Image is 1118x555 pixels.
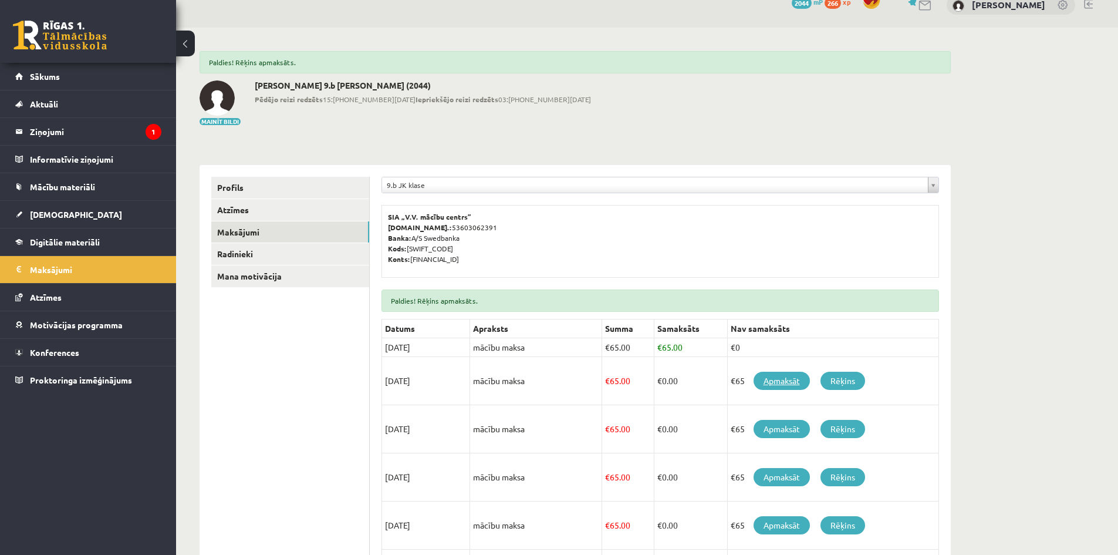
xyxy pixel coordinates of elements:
th: Apraksts [470,319,602,338]
i: 1 [146,124,161,140]
a: Rēķins [820,372,865,390]
a: 9.b JK klase [382,177,938,193]
span: Digitālie materiāli [30,237,100,247]
a: Rēķins [820,516,865,534]
b: Banka: [388,233,411,243]
a: Atzīmes [15,284,161,311]
a: Rīgas 1. Tālmācības vidusskola [13,21,107,50]
div: Paldies! Rēķins apmaksāts. [381,290,939,312]
img: Valdis Valainis [200,80,235,116]
div: Paldies! Rēķins apmaksāts. [200,51,951,73]
a: Konferences [15,339,161,366]
a: Atzīmes [211,199,369,221]
a: Mana motivācija [211,265,369,287]
b: Konts: [388,254,410,264]
button: Mainīt bildi [200,118,241,125]
td: 65.00 [602,357,654,405]
span: 9.b JK klase [387,177,923,193]
span: € [605,472,610,482]
span: € [657,520,662,530]
a: Rēķins [820,468,865,486]
a: [DEMOGRAPHIC_DATA] [15,201,161,228]
b: Iepriekšējo reizi redzēts [416,95,498,104]
span: Sākums [30,71,60,82]
th: Samaksāts [654,319,727,338]
b: Kods: [388,244,407,253]
td: [DATE] [382,338,470,357]
td: 65.00 [654,338,727,357]
a: Mācību materiāli [15,173,161,200]
span: € [657,472,662,482]
a: Sākums [15,63,161,90]
legend: Maksājumi [30,256,161,283]
a: Apmaksāt [754,468,810,486]
a: Apmaksāt [754,516,810,534]
a: Rēķins [820,420,865,438]
a: Profils [211,177,369,199]
a: Digitālie materiāli [15,228,161,255]
td: 0.00 [654,405,727,453]
td: 65.00 [602,338,654,357]
span: € [657,342,662,352]
legend: Ziņojumi [30,118,161,145]
td: 65.00 [602,453,654,502]
span: € [605,520,610,530]
b: SIA „V.V. mācību centrs” [388,212,472,221]
th: Nav samaksāts [727,319,938,338]
td: 65.00 [602,405,654,453]
td: mācību maksa [470,502,602,550]
span: € [605,342,610,352]
h2: [PERSON_NAME] 9.b [PERSON_NAME] (2044) [255,80,591,90]
td: mācību maksa [470,338,602,357]
td: 0.00 [654,357,727,405]
span: [DEMOGRAPHIC_DATA] [30,209,122,220]
td: [DATE] [382,405,470,453]
td: €65 [727,453,938,502]
th: Summa [602,319,654,338]
a: Proktoringa izmēģinājums [15,366,161,393]
a: Apmaksāt [754,372,810,390]
span: Aktuāli [30,99,58,109]
td: €65 [727,502,938,550]
td: 65.00 [602,502,654,550]
td: mācību maksa [470,405,602,453]
td: mācību maksa [470,453,602,502]
a: Maksājumi [15,256,161,283]
td: €65 [727,405,938,453]
td: [DATE] [382,453,470,502]
p: 53603062391 A/S Swedbanka [SWIFT_CODE] [FINANCIAL_ID] [388,211,933,264]
td: [DATE] [382,357,470,405]
span: € [657,375,662,386]
a: Apmaksāt [754,420,810,438]
span: € [605,375,610,386]
a: Ziņojumi1 [15,118,161,145]
td: €0 [727,338,938,357]
td: €65 [727,357,938,405]
a: Maksājumi [211,221,369,243]
td: 0.00 [654,502,727,550]
a: Informatīvie ziņojumi [15,146,161,173]
a: Radinieki [211,243,369,265]
b: [DOMAIN_NAME].: [388,223,452,232]
span: Proktoringa izmēģinājums [30,375,132,385]
a: Motivācijas programma [15,311,161,338]
span: Konferences [30,347,79,358]
span: € [605,423,610,434]
td: 0.00 [654,453,727,502]
a: Aktuāli [15,90,161,117]
span: Mācību materiāli [30,181,95,192]
td: [DATE] [382,502,470,550]
legend: Informatīvie ziņojumi [30,146,161,173]
span: Motivācijas programma [30,319,123,330]
span: 15:[PHONE_NUMBER][DATE] 03:[PHONE_NUMBER][DATE] [255,94,591,105]
span: € [657,423,662,434]
th: Datums [382,319,470,338]
td: mācību maksa [470,357,602,405]
b: Pēdējo reizi redzēts [255,95,323,104]
span: Atzīmes [30,292,62,302]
